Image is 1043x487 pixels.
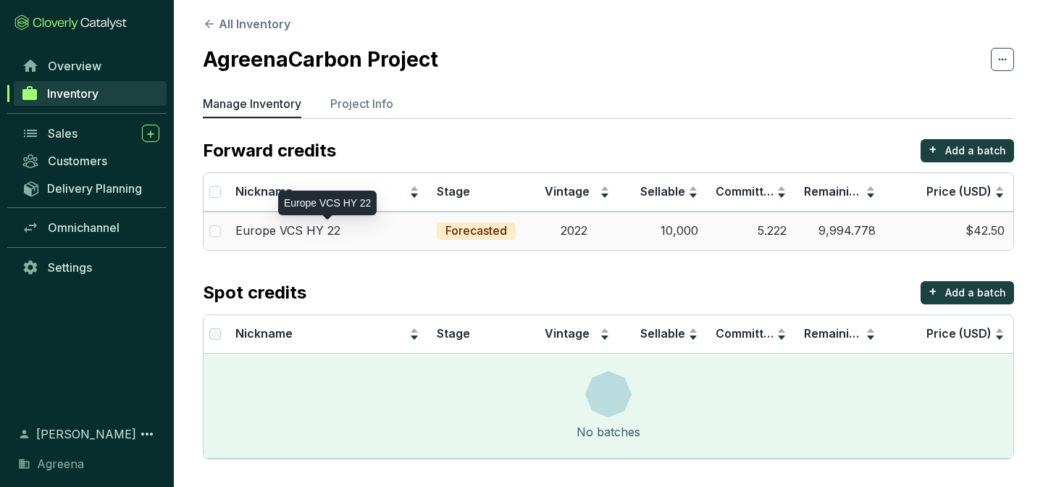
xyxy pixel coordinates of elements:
[330,95,393,112] p: Project Info
[804,184,863,199] span: Remaining
[804,326,863,341] span: Remaining
[921,281,1014,304] button: +Add a batch
[235,326,293,341] span: Nickname
[47,181,142,196] span: Delivery Planning
[945,286,1006,300] p: Add a batch
[640,184,685,199] span: Sellable
[14,176,167,200] a: Delivery Planning
[36,425,136,443] span: [PERSON_NAME]
[278,191,377,215] div: Europe VCS HY 22
[203,44,438,75] h2: AgreenaCarbon Project
[48,260,92,275] span: Settings
[48,59,101,73] span: Overview
[929,139,937,159] p: +
[203,139,336,162] p: Forward credits
[437,326,470,341] span: Stage
[14,121,167,146] a: Sales
[545,326,590,341] span: Vintage
[529,212,618,250] td: 2022
[716,184,778,199] span: Committed
[945,143,1006,158] p: Add a batch
[14,215,167,240] a: Omnichannel
[795,212,884,250] td: 9,994.778
[48,126,78,141] span: Sales
[926,326,992,341] span: Price (USD)
[921,139,1014,162] button: +Add a batch
[929,281,937,301] p: +
[707,212,795,250] td: 5.222
[47,86,99,101] span: Inventory
[640,326,685,341] span: Sellable
[445,223,507,239] p: Forecasted
[545,184,590,199] span: Vintage
[48,154,107,168] span: Customers
[203,95,301,112] p: Manage Inventory
[926,184,992,199] span: Price (USD)
[716,326,778,341] span: Committed
[235,223,340,239] p: Europe VCS HY 22
[14,149,167,173] a: Customers
[203,281,306,304] p: Spot credits
[14,255,167,280] a: Settings
[428,315,529,354] th: Stage
[884,212,1013,250] td: $42.50
[619,212,707,250] td: 10,000
[235,184,293,199] span: Nickname
[428,173,529,212] th: Stage
[14,81,167,106] a: Inventory
[577,423,640,441] div: No batches
[437,184,470,199] span: Stage
[48,220,120,235] span: Omnichannel
[14,54,167,78] a: Overview
[203,15,290,33] button: All Inventory
[37,455,84,473] span: Agreena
